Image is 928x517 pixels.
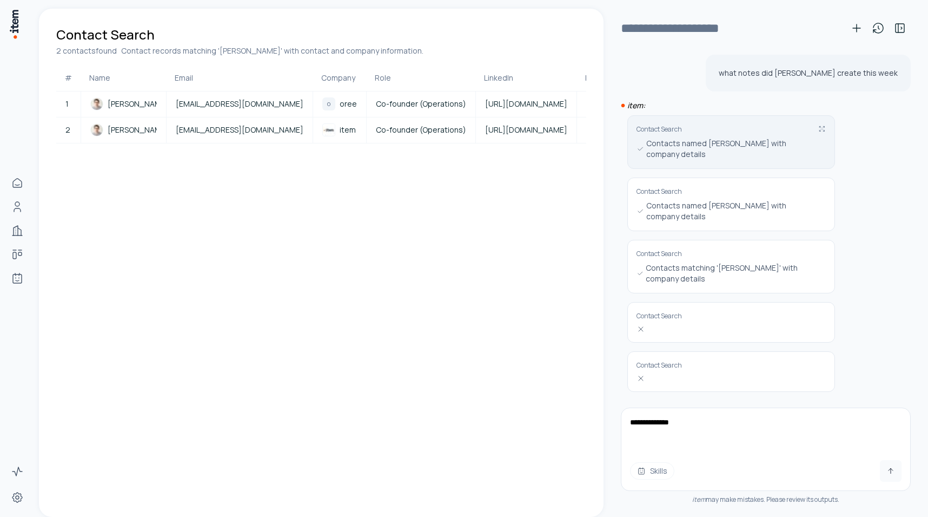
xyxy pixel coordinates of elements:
[6,267,28,289] a: Agents
[6,220,28,241] a: Companies
[646,200,819,222] span: Contacts named [PERSON_NAME] with company details
[889,17,911,39] button: Toggle sidebar
[375,73,467,83] div: Role
[646,263,819,284] span: Contacts matching '[PERSON_NAME]' with company details
[108,125,169,135] span: [PERSON_NAME]
[627,351,835,392] a: Contact Search
[176,99,303,109] span: [EMAIL_ADDRESS][DOMAIN_NAME]
[692,495,706,504] i: item
[6,196,28,218] a: People
[367,125,475,135] a: Co-founder (Operations)
[322,97,335,110] div: o
[880,460,902,482] button: Send message
[314,123,366,136] a: itemitem
[585,73,608,83] div: Phone
[167,125,312,135] a: [EMAIL_ADDRESS][DOMAIN_NAME]
[65,73,72,83] div: #
[314,97,366,110] a: ooree
[627,115,835,169] a: Contact SearchContacts named [PERSON_NAME] with company details
[340,99,357,109] span: oree
[637,187,818,196] h6: Contact Search
[82,123,165,136] a: Andres Santanilla Jaramillo[PERSON_NAME]
[627,302,835,343] a: Contact Search
[485,125,567,135] span: [URL][DOMAIN_NAME]
[650,466,667,476] span: Skills
[627,178,835,231] a: Contact SearchContacts named [PERSON_NAME] with company details
[6,461,28,482] a: Activity
[121,45,423,56] h2: Contact records matching '[PERSON_NAME]' with contact and company information.
[6,244,28,265] a: Deals
[367,99,475,109] a: Co-founder (Operations)
[89,73,157,83] div: Name
[846,17,867,39] button: New conversation
[340,125,356,135] span: item
[646,138,819,160] span: Contacts named [PERSON_NAME] with company details
[6,172,28,194] a: Home
[627,240,835,293] a: Contact SearchContacts matching '[PERSON_NAME]' with company details
[56,45,117,56] p: 2 contacts found
[484,73,568,83] div: LinkedIn
[82,97,165,110] a: Andres Santanilla Jaramillo[PERSON_NAME]
[167,99,312,109] a: [EMAIL_ADDRESS][DOMAIN_NAME]
[65,99,69,109] span: 1
[627,100,645,110] i: item:
[65,125,70,135] span: 2
[321,73,357,83] div: Company
[57,99,80,109] a: 1
[175,73,304,83] div: Email
[322,123,335,136] img: item
[90,97,103,110] img: Andres Santanilla Jaramillo
[57,125,80,135] a: 2
[6,487,28,508] a: Settings
[9,9,19,40] img: Item Brain Logo
[376,125,466,135] span: Co-founder (Operations)
[376,99,466,109] span: Co-founder (Operations)
[56,26,155,43] h1: Contact Search
[108,99,169,109] span: [PERSON_NAME]
[637,125,818,134] h6: Contact Search
[90,123,103,136] img: Andres Santanilla Jaramillo
[621,495,911,504] div: may make mistakes. Please review its outputs.
[637,311,682,320] h6: Contact Search
[719,68,898,78] p: what notes did [PERSON_NAME] create this week
[630,462,674,480] button: Skills
[176,125,303,135] span: [EMAIL_ADDRESS][DOMAIN_NAME]
[867,17,889,39] button: View history
[476,99,576,109] a: [URL][DOMAIN_NAME]
[476,125,576,135] a: [URL][DOMAIN_NAME]
[637,249,819,258] h6: Contact Search
[485,99,567,109] span: [URL][DOMAIN_NAME]
[637,361,682,370] h6: Contact Search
